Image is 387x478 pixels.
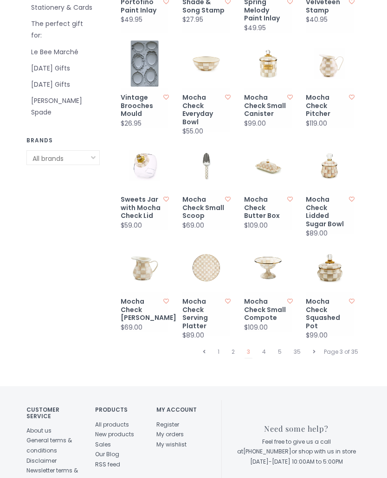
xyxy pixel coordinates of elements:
[310,346,318,358] a: Next page
[244,222,268,229] div: $109.00
[215,346,222,358] a: 1
[306,244,354,292] img: Mocha Check Squashed Pot
[287,297,293,305] a: Add to wishlist
[121,94,164,118] a: Vintage Brooches Mould
[156,407,204,413] h4: My account
[121,244,168,292] img: Mocha Check Creamer
[349,93,355,101] a: Add to wishlist
[182,222,204,229] div: $69.00
[26,436,72,454] a: General terms & conditions
[26,407,81,419] h4: Customer service
[95,460,120,468] a: RSS feed
[95,440,111,448] a: Sales
[244,40,292,88] img: Mocha Check Small Canister
[95,450,119,458] a: Our Blog
[31,2,95,13] a: Stationery & Cards
[182,298,226,330] a: Mocha Check Serving Platter
[244,142,292,190] img: Mocha Check Butter Box
[121,324,142,331] div: $69.00
[31,18,95,41] a: The perfect gift for:
[306,120,327,127] div: $119.00
[244,298,287,322] a: Mocha Check Small Compote
[306,142,354,190] img: Mocha Check Lidded Sugar Bowl
[182,16,203,23] div: $27.95
[200,346,208,358] a: Previous page
[322,346,361,358] div: Page 3 of 35
[163,297,169,305] a: Add to wishlist
[244,94,287,118] a: Mocha Check Small Canister
[121,298,164,322] a: Mocha Check [PERSON_NAME]
[306,230,328,237] div: $89.00
[243,447,291,455] a: [PHONE_NUMBER]
[306,298,349,330] a: Mocha Check Squashed Pot
[182,94,226,126] a: Mocha Check Everyday Bowl
[349,297,355,305] a: Add to wishlist
[306,332,328,339] div: $99.00
[225,297,231,305] a: Add to wishlist
[276,346,284,358] a: 5
[287,93,293,101] a: Add to wishlist
[121,16,142,23] div: $49.95
[156,430,184,438] a: My orders
[95,430,134,438] a: New products
[156,440,187,448] a: My wishlist
[306,16,328,23] div: $40.95
[95,421,129,428] a: All products
[349,195,355,203] a: Add to wishlist
[182,244,230,292] img: Mocha Check Serving Platter
[287,195,293,203] a: Add to wishlist
[237,438,356,465] span: Feel free to give us a call at or shop with us in store [DATE]-[DATE] 10:00AM to 5:00PM
[306,94,349,118] a: Mocha Check Pitcher
[244,324,268,331] div: $109.00
[225,93,231,101] a: Add to wishlist
[244,244,292,292] img: Mocha Check Small Compote
[31,79,95,90] a: [DATE] Gifts
[26,137,100,143] h3: Brands
[31,63,95,74] a: [DATE] Gifts
[95,407,143,413] h4: Products
[163,195,169,203] a: Add to wishlist
[260,346,268,358] a: 4
[182,40,230,88] img: Mocha Check Everyday Bowl
[121,120,142,127] div: $26.95
[225,195,231,203] a: Add to wishlist
[121,196,164,220] a: Sweets Jar with Mocha Check Lid
[31,95,95,118] a: [PERSON_NAME] Spade
[182,196,226,220] a: Mocha Check Small Scoop
[26,457,57,465] a: Disclaimer
[244,196,287,220] a: Mocha Check Butter Box
[156,421,179,428] a: Register
[163,93,169,101] a: Add to wishlist
[306,40,354,88] img: Mocha Check Pitcher
[121,222,142,229] div: $59.00
[31,46,95,58] a: Le Bee Marché
[232,424,361,433] h3: Need some help?
[182,142,230,190] img: Mocha Check Small Scoop
[306,196,349,228] a: Mocha Check Lidded Sugar Bowl
[244,25,266,32] div: $49.95
[244,120,266,127] div: $99.00
[245,346,252,358] a: 3
[121,142,168,190] img: Sweets Jar with Mocha Check Lid
[291,346,303,358] a: 35
[229,346,237,358] a: 2
[182,332,204,339] div: $89.00
[121,40,168,88] img: Vintage Brooches Mould
[182,128,203,135] div: $55.00
[26,427,52,434] a: About us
